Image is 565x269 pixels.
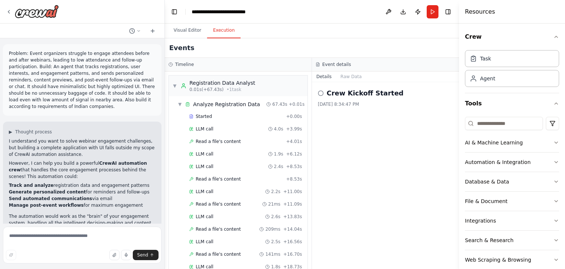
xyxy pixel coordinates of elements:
[196,139,241,144] span: Read a file's content
[283,226,302,232] span: + 14.04s
[9,183,53,188] strong: Track and analyze
[137,252,148,258] span: Send
[274,164,283,170] span: 2.4s
[196,239,213,245] span: LLM call
[196,164,213,170] span: LLM call
[196,113,212,119] span: Started
[274,126,283,132] span: 4.0s
[15,129,52,135] span: Thought process
[9,203,83,208] strong: Manage post-event workflows
[9,189,86,195] strong: Generate personalized content
[283,251,302,257] span: + 16.70s
[465,139,523,146] div: AI & Machine Learning
[465,172,559,191] button: Database & Data
[283,201,302,207] span: + 11.09s
[443,7,453,17] button: Hide right sidebar
[147,27,159,35] button: Start a new chat
[465,192,559,211] button: File & Document
[15,5,59,18] img: Logo
[271,189,280,195] span: 2.2s
[274,151,283,157] span: 1.9s
[465,178,509,185] div: Database & Data
[121,250,131,260] button: Click to speak your automation idea
[286,176,302,182] span: + 8.53s
[133,250,159,260] button: Send
[9,129,12,135] span: ▶
[196,189,213,195] span: LLM call
[465,237,514,244] div: Search & Research
[465,231,559,250] button: Search & Research
[9,196,92,201] strong: Send automated communications
[126,27,144,35] button: Switch to previous chat
[286,113,302,119] span: + 0.00s
[327,88,404,98] h2: Crew Kickoff Started
[283,214,302,220] span: + 13.83s
[9,138,156,158] p: I understand you want to solve webinar engagement challenges, but building a complete application...
[480,75,495,82] div: Agent
[283,239,302,245] span: + 16.56s
[465,133,559,152] button: AI & Machine Learning
[9,129,52,135] button: ▶Thought process
[196,126,213,132] span: LLM call
[465,47,559,93] div: Crew
[271,239,280,245] span: 2.5s
[465,7,495,16] h4: Resources
[318,101,453,107] div: [DATE] 8:34:47 PM
[9,202,156,209] li: for maximum engagement
[189,87,224,92] span: 0.01s (+67.43s)
[465,256,531,263] div: Web Scraping & Browsing
[265,251,280,257] span: 141ms
[465,93,559,114] button: Tools
[322,62,351,67] h3: Event details
[283,189,302,195] span: + 11.00s
[9,213,156,240] p: The automation would work as the "brain" of your engagement system, handling all the intelligent ...
[196,226,241,232] span: Read a file's content
[9,182,156,189] li: registration data and engagement patterns
[465,211,559,230] button: Integrations
[173,83,177,89] span: ▼
[196,176,241,182] span: Read a file's content
[286,126,302,132] span: + 3.99s
[207,23,241,38] button: Execution
[480,55,491,62] div: Task
[336,71,366,82] button: Raw Data
[465,158,531,166] div: Automation & Integration
[192,8,246,15] nav: breadcrumb
[268,201,280,207] span: 21ms
[465,27,559,47] button: Crew
[9,160,156,180] p: However, I can help you build a powerful that handles the core engagement processes behind the sc...
[286,164,302,170] span: + 8.53s
[109,250,120,260] button: Upload files
[9,195,156,202] li: via email
[196,251,241,257] span: Read a file's content
[312,71,336,82] button: Details
[465,217,496,224] div: Integrations
[227,87,241,92] span: • 1 task
[196,201,241,207] span: Read a file's content
[271,214,280,220] span: 2.6s
[169,43,194,53] h2: Events
[189,79,255,87] div: Registration Data Analyst
[9,189,156,195] li: for reminders and follow-ups
[265,226,280,232] span: 209ms
[9,50,156,110] p: Problem: Event organizers struggle to engage attendees before and after webinars, leading to low ...
[193,101,260,108] span: Analyze Registration Data
[272,101,287,107] span: 67.43s
[289,101,305,107] span: + 0.01s
[168,23,207,38] button: Visual Editor
[178,101,182,107] span: ▼
[196,214,213,220] span: LLM call
[286,139,302,144] span: + 4.01s
[465,153,559,172] button: Automation & Integration
[465,198,508,205] div: File & Document
[175,62,194,67] h3: Timeline
[169,7,180,17] button: Hide left sidebar
[6,250,16,260] button: Improve this prompt
[286,151,302,157] span: + 6.12s
[196,151,213,157] span: LLM call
